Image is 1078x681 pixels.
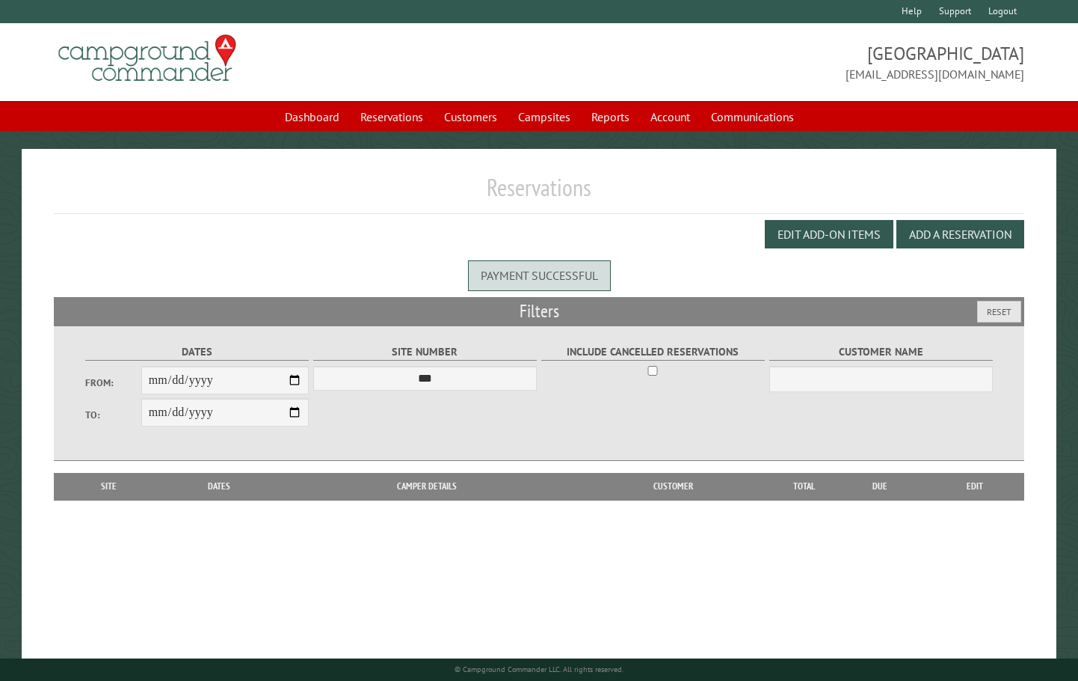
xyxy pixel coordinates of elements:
[282,473,573,500] th: Camper Details
[641,103,699,131] a: Account
[925,473,1024,500] th: Edit
[85,343,309,361] label: Dates
[509,103,579,131] a: Campsites
[54,297,1024,326] h2: Filters
[702,103,803,131] a: Communications
[834,473,925,500] th: Due
[573,473,774,500] th: Customer
[769,343,993,361] label: Customer Name
[539,41,1024,83] span: [GEOGRAPHIC_DATA] [EMAIL_ADDRESS][DOMAIN_NAME]
[351,103,432,131] a: Reservations
[156,473,281,500] th: Dates
[896,220,1024,248] button: Add a Reservation
[541,343,765,361] label: Include Cancelled Reservations
[977,301,1021,323] button: Reset
[54,173,1024,214] h1: Reservations
[61,473,156,500] th: Site
[765,220,893,248] button: Edit Add-on Items
[313,343,537,361] label: Site Number
[582,103,638,131] a: Reports
[774,473,834,500] th: Total
[85,376,141,390] label: From:
[85,408,141,422] label: To:
[276,103,348,131] a: Dashboard
[455,665,623,674] small: © Campground Commander LLC. All rights reserved.
[54,29,241,88] img: Campground Commander
[468,260,611,290] div: Payment successful
[435,103,506,131] a: Customers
